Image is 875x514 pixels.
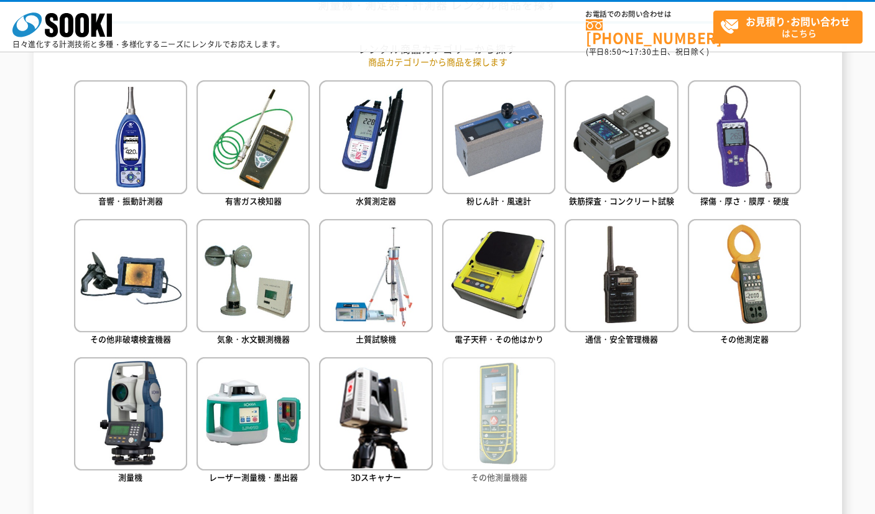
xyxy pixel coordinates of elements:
a: 有害ガス検知器 [197,80,310,209]
img: その他測量機器 [442,357,555,470]
span: 8:50 [604,46,622,57]
img: 水質測定器 [319,80,432,194]
img: 有害ガス検知器 [197,80,310,194]
a: [PHONE_NUMBER] [586,19,713,45]
a: 探傷・厚さ・膜厚・硬度 [688,80,801,209]
img: 音響・振動計測器 [74,80,187,194]
span: その他非破壊検査機器 [90,333,171,345]
a: 水質測定器 [319,80,432,209]
span: 音響・振動計測器 [98,195,163,207]
a: 粉じん計・風速計 [442,80,555,209]
a: 鉄筋探査・コンクリート試験 [565,80,678,209]
img: 気象・水文観測機器 [197,219,310,332]
span: レーザー測量機・墨出器 [209,471,298,483]
span: 17:30 [629,46,652,57]
span: 土質試験機 [356,333,396,345]
span: 気象・水文観測機器 [217,333,290,345]
span: その他測量機器 [471,471,527,483]
span: 3Dスキャナー [351,471,401,483]
span: (平日 ～ 土日、祝日除く) [586,46,709,57]
strong: お見積り･お問い合わせ [746,14,850,29]
img: 鉄筋探査・コンクリート試験 [565,80,678,194]
a: 音響・振動計測器 [74,80,187,209]
span: 探傷・厚さ・膜厚・硬度 [700,195,789,207]
img: 電子天秤・その他はかり [442,219,555,332]
span: その他測定器 [720,333,769,345]
span: 鉄筋探査・コンクリート試験 [569,195,674,207]
img: 土質試験機 [319,219,432,332]
a: 土質試験機 [319,219,432,348]
span: はこちら [720,11,862,42]
a: その他測量機器 [442,357,555,486]
img: 3Dスキャナー [319,357,432,470]
img: その他測定器 [688,219,801,332]
a: 測量機 [74,357,187,486]
span: 有害ガス検知器 [225,195,282,207]
a: 3Dスキャナー [319,357,432,486]
a: レーザー測量機・墨出器 [197,357,310,486]
a: 気象・水文観測機器 [197,219,310,348]
img: 探傷・厚さ・膜厚・硬度 [688,80,801,194]
img: 通信・安全管理機器 [565,219,678,332]
span: 粉じん計・風速計 [466,195,531,207]
span: 電子天秤・その他はかり [455,333,544,345]
img: 測量機 [74,357,187,470]
a: その他非破壊検査機器 [74,219,187,348]
a: お見積り･お問い合わせはこちら [713,11,863,44]
a: 電子天秤・その他はかり [442,219,555,348]
a: 通信・安全管理機器 [565,219,678,348]
a: その他測定器 [688,219,801,348]
span: 測量機 [118,471,142,483]
img: 粉じん計・風速計 [442,80,555,194]
img: その他非破壊検査機器 [74,219,187,332]
span: 水質測定器 [356,195,396,207]
p: 商品カテゴリーから商品を探します [74,55,802,68]
span: お電話でのお問い合わせは [586,11,713,18]
img: レーザー測量機・墨出器 [197,357,310,470]
p: 日々進化する計測技術と多種・多様化するニーズにレンタルでお応えします。 [12,40,285,48]
span: 通信・安全管理機器 [585,333,658,345]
